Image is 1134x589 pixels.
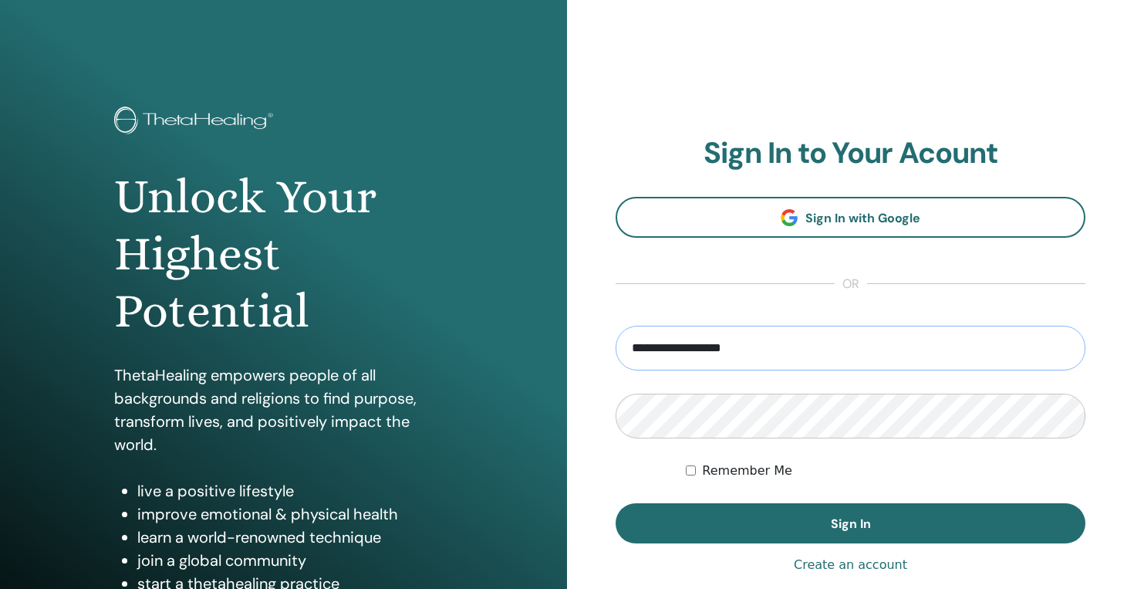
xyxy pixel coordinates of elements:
[137,549,454,572] li: join a global community
[616,503,1085,543] button: Sign In
[686,462,1085,480] div: Keep me authenticated indefinitely or until I manually logout
[702,462,792,480] label: Remember Me
[616,197,1085,238] a: Sign In with Google
[794,556,907,574] a: Create an account
[114,168,454,340] h1: Unlock Your Highest Potential
[137,503,454,526] li: improve emotional & physical health
[114,364,454,456] p: ThetaHealing empowers people of all backgrounds and religions to find purpose, transform lives, a...
[831,516,871,532] span: Sign In
[835,275,867,293] span: or
[616,136,1085,171] h2: Sign In to Your Acount
[137,479,454,503] li: live a positive lifestyle
[805,210,920,226] span: Sign In with Google
[137,526,454,549] li: learn a world-renowned technique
